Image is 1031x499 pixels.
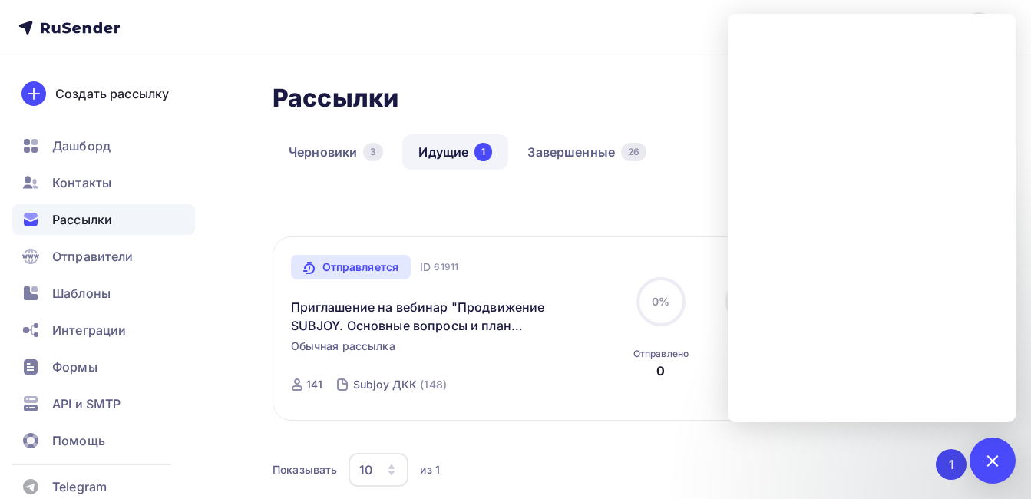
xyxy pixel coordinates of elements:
[511,134,663,170] a: Завершенные26
[52,247,134,266] span: Отправители
[420,259,431,275] span: ID
[363,143,383,161] div: 3
[52,137,111,155] span: Дашборд
[52,395,121,413] span: API и SMTP
[621,143,646,161] div: 26
[12,204,195,235] a: Рассылки
[52,358,97,376] span: Формы
[12,167,195,198] a: Контакты
[291,298,554,335] a: Приглашение на вебинар "Продвижение SUBJOY. Основные вопросы и план активностей"
[936,449,967,480] button: Go to page 1
[352,372,448,397] a: Subjoy ДКК (148)
[652,295,669,308] span: 0%
[306,377,322,392] div: 141
[348,452,409,487] button: 10
[12,241,195,272] a: Отправители
[273,462,337,478] div: Показывать
[291,255,411,279] a: Отправляется
[766,12,1013,43] a: [EMAIL_ADDRESS][DOMAIN_NAME]
[12,278,195,309] a: Шаблоны
[359,461,372,479] div: 10
[273,134,399,170] a: Черновики3
[52,284,111,302] span: Шаблоны
[420,377,447,392] div: (148)
[12,131,195,161] a: Дашборд
[934,449,967,480] ul: Pagination
[420,462,440,478] div: из 1
[55,84,169,103] div: Создать рассылку
[52,431,105,450] span: Помощь
[52,173,111,192] span: Контакты
[402,134,508,170] a: Идущие1
[52,478,107,496] span: Telegram
[273,83,398,114] h2: Рассылки
[52,321,126,339] span: Интеграции
[52,210,112,229] span: Рассылки
[656,362,665,380] div: 0
[291,339,395,354] span: Обычная рассылка
[474,143,492,161] div: 1
[633,348,689,360] div: Отправлено
[12,352,195,382] a: Формы
[353,377,417,392] div: Subjoy ДКК
[434,259,458,275] span: 61911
